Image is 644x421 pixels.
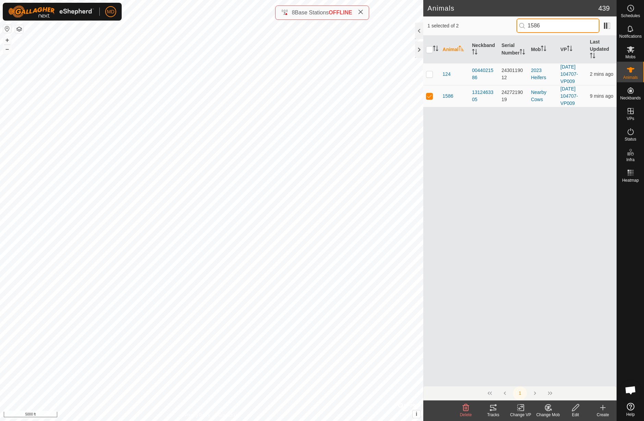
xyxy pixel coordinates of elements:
button: i [413,410,420,418]
p-sorticon: Activate to sort [459,47,464,52]
th: Mob [528,36,558,63]
button: + [3,36,11,44]
span: OFFLINE [329,10,352,15]
div: Change Mob [534,412,562,418]
button: Map Layers [15,25,23,33]
span: Delete [460,412,472,417]
span: Status [624,137,636,141]
div: Nearby Cows [531,89,555,103]
span: Mobs [625,55,635,59]
th: Neckband [469,36,499,63]
span: VPs [627,117,634,121]
div: Create [589,412,617,418]
span: 439 [598,3,610,13]
a: Help [617,400,644,419]
th: Serial Number [499,36,528,63]
a: [DATE] 104707-VP009 [560,64,578,84]
span: Animals [623,75,638,80]
span: Base Stations [295,10,329,15]
p-sorticon: Activate to sort [433,47,438,52]
div: 2023 Heifers [531,67,555,81]
span: 9 Oct 2025 at 5:28 pm [590,93,613,99]
p-sorticon: Activate to sort [590,54,595,59]
p-sorticon: Activate to sort [472,50,477,56]
button: – [3,45,11,53]
div: 2430119012 [501,67,525,81]
div: Tracks [479,412,507,418]
button: 1 [513,386,527,400]
span: 9 Oct 2025 at 5:35 pm [590,71,613,77]
span: Heatmap [622,178,639,182]
a: [DATE] 104707-VP009 [560,86,578,106]
div: Change VP [507,412,534,418]
p-sorticon: Activate to sort [520,50,525,56]
span: 124 [442,71,450,78]
span: Help [626,412,635,417]
div: Open chat [620,380,641,400]
div: Edit [562,412,589,418]
a: Privacy Policy [185,412,210,418]
p-sorticon: Activate to sort [567,47,572,52]
div: 0044021586 [472,67,496,81]
button: Reset Map [3,25,11,33]
th: Animal [440,36,469,63]
span: 1586 [442,93,453,100]
p-sorticon: Activate to sort [541,47,546,52]
img: Gallagher Logo [8,5,94,18]
span: Neckbands [620,96,641,100]
span: MD [107,8,114,15]
input: Search (S) [517,19,599,33]
th: VP [558,36,587,63]
span: 8 [292,10,295,15]
span: Notifications [619,34,642,38]
span: Schedules [621,14,640,18]
span: 1 selected of 2 [427,22,516,29]
div: 1312463305 [472,89,496,103]
div: 2427219019 [501,89,525,103]
h2: Animals [427,4,598,12]
th: Last Updated [587,36,617,63]
span: Infra [626,158,634,162]
a: Contact Us [218,412,239,418]
span: i [416,411,417,417]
